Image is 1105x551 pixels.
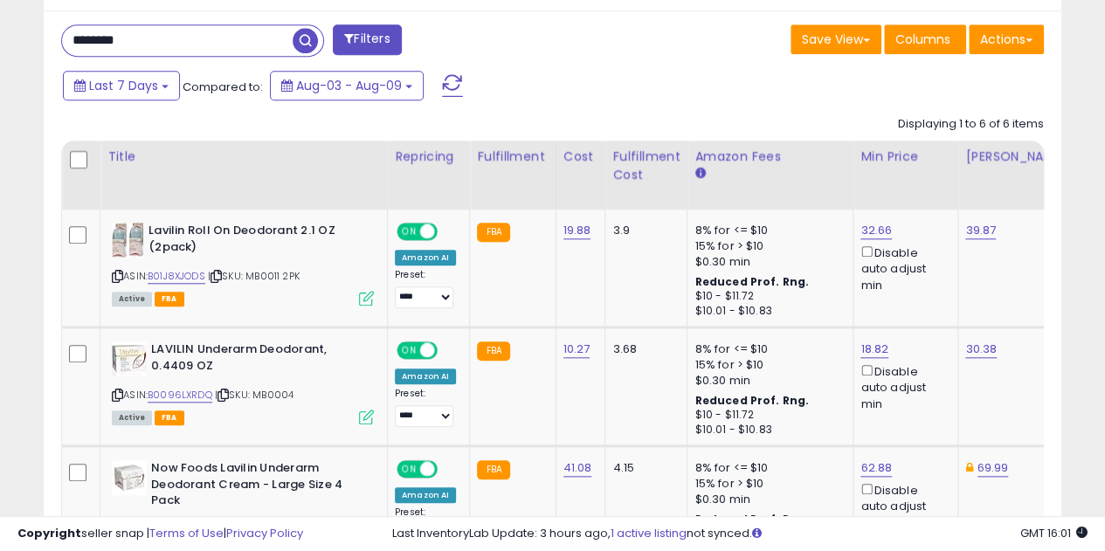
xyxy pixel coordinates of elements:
[791,24,881,54] button: Save View
[151,341,363,378] b: LAVILIN Underarm Deodorant, 0.4409 OZ
[155,292,184,306] span: FBA
[477,341,509,361] small: FBA
[977,459,1009,477] a: 69.99
[612,341,673,357] div: 3.68
[694,393,809,408] b: Reduced Prof. Rng.
[112,292,152,306] span: All listings currently available for purchase on Amazon
[395,269,456,308] div: Preset:
[694,341,839,357] div: 8% for <= $10
[694,408,839,423] div: $10 - $11.72
[895,31,950,48] span: Columns
[1020,525,1088,541] span: 2025-08-17 16:01 GMT
[148,269,205,284] a: B01J8XJODS
[477,460,509,479] small: FBA
[860,459,892,477] a: 62.88
[694,289,839,304] div: $10 - $11.72
[148,388,212,403] a: B0096LXRDQ
[395,487,456,503] div: Amazon AI
[112,223,144,258] img: 516eKrtBtJL._SL40_.jpg
[477,148,548,166] div: Fulfillment
[155,410,184,425] span: FBA
[969,24,1044,54] button: Actions
[477,223,509,242] small: FBA
[149,525,224,541] a: Terms of Use
[965,148,1069,166] div: [PERSON_NAME]
[694,148,846,166] div: Amazon Fees
[89,77,158,94] span: Last 7 Days
[296,77,402,94] span: Aug-03 - Aug-09
[563,341,590,358] a: 10.27
[612,460,673,476] div: 4.15
[151,460,363,513] b: Now Foods Lavilin Underarm Deodorant Cream - Large Size 4 Pack
[965,222,996,239] a: 39.87
[435,343,463,358] span: OFF
[17,526,303,542] div: seller snap | |
[208,269,300,283] span: | SKU: MB0011 2PK
[148,223,361,259] b: Lavilin Roll On Deodorant 2.1 OZ (2pack)
[860,222,892,239] a: 32.66
[63,71,180,100] button: Last 7 Days
[112,341,147,376] img: 41I7uHlPaTL._SL40_.jpg
[270,71,424,100] button: Aug-03 - Aug-09
[694,373,839,389] div: $0.30 min
[694,238,839,254] div: 15% for > $10
[112,410,152,425] span: All listings currently available for purchase on Amazon
[215,388,294,402] span: | SKU: MB0004
[898,116,1044,133] div: Displaying 1 to 6 of 6 items
[395,250,456,265] div: Amazon AI
[398,224,420,239] span: ON
[694,223,839,238] div: 8% for <= $10
[860,148,950,166] div: Min Price
[112,460,147,495] img: 51q6LIbyqBL._SL40_.jpg
[226,525,303,541] a: Privacy Policy
[112,223,374,304] div: ASIN:
[884,24,966,54] button: Columns
[860,341,888,358] a: 18.82
[965,341,997,358] a: 30.38
[694,254,839,270] div: $0.30 min
[694,476,839,492] div: 15% for > $10
[333,24,401,55] button: Filters
[694,274,809,289] b: Reduced Prof. Rng.
[694,423,839,437] div: $10.01 - $10.83
[395,388,456,427] div: Preset:
[392,526,1088,542] div: Last InventoryLab Update: 3 hours ago, not synced.
[860,243,944,293] div: Disable auto adjust min
[563,222,591,239] a: 19.88
[112,341,374,423] div: ASIN:
[860,480,944,531] div: Disable auto adjust min
[435,224,463,239] span: OFF
[395,368,456,384] div: Amazon AI
[563,148,598,166] div: Cost
[395,148,462,166] div: Repricing
[107,148,380,166] div: Title
[612,223,673,238] div: 3.9
[611,525,687,541] a: 1 active listing
[694,357,839,373] div: 15% for > $10
[398,343,420,358] span: ON
[860,362,944,412] div: Disable auto adjust min
[694,460,839,476] div: 8% for <= $10
[435,462,463,477] span: OFF
[694,492,839,507] div: $0.30 min
[17,525,81,541] strong: Copyright
[694,166,705,182] small: Amazon Fees.
[398,462,420,477] span: ON
[563,459,592,477] a: 41.08
[694,304,839,319] div: $10.01 - $10.83
[183,79,263,95] span: Compared to:
[612,148,680,184] div: Fulfillment Cost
